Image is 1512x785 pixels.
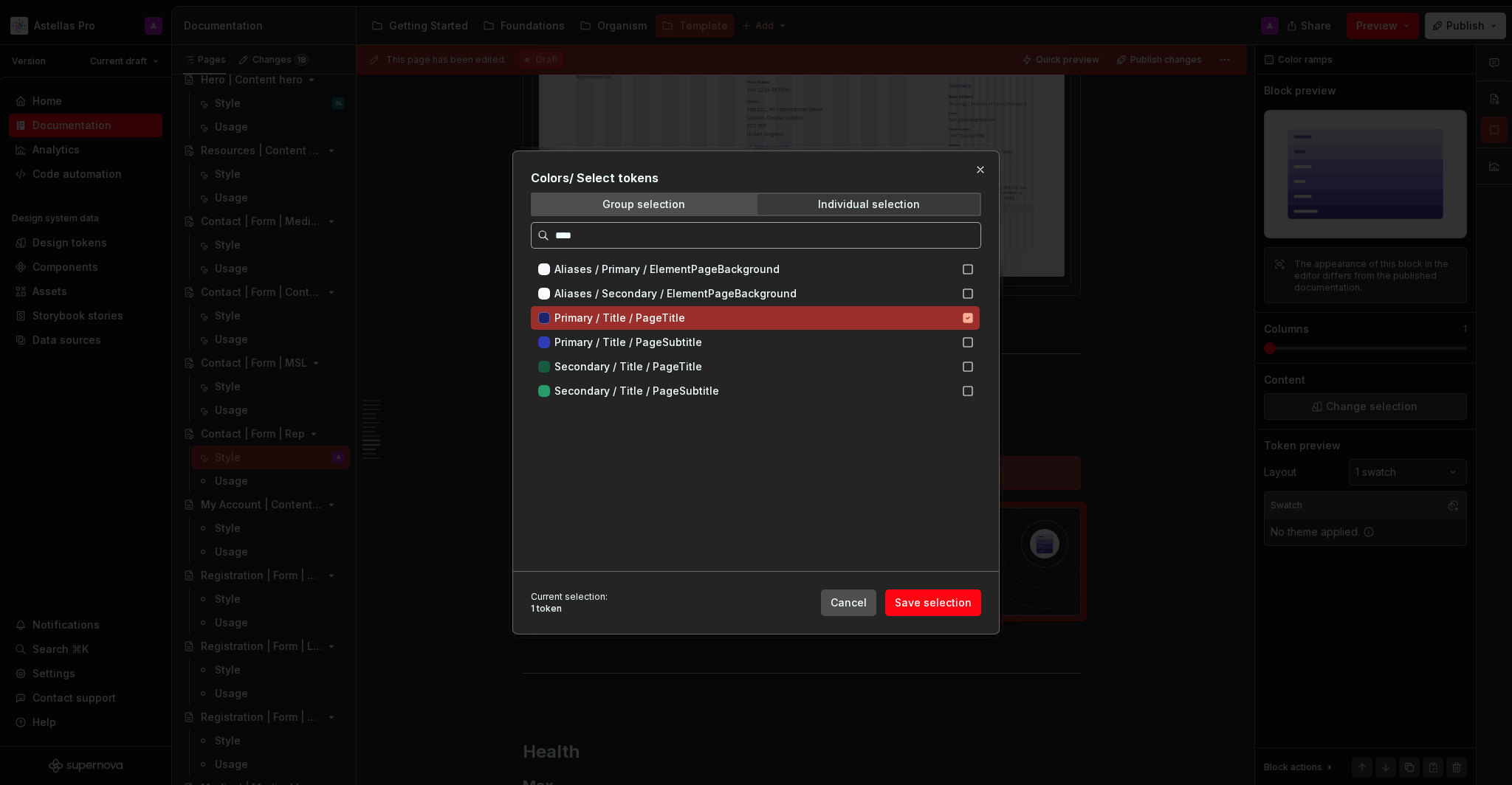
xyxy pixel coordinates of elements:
[818,198,920,210] div: Individual selection
[531,169,981,187] h2: Colors / Select tokens
[821,589,876,616] button: Cancel
[554,311,685,325] span: Primary / Title / PageTitle
[554,359,702,374] span: Secondary / Title / PageTitle
[531,591,608,603] div: Current selection :
[602,198,685,210] div: Group selection
[554,384,719,398] span: Secondary / Title / PageSubtitle
[531,603,562,615] div: 1 token
[885,589,981,616] button: Save selection
[554,335,702,350] span: Primary / Title / PageSubtitle
[554,262,780,277] span: Aliases / Primary / ElementPageBackground
[554,286,797,301] span: Aliases / Secondary / ElementPageBackground
[895,595,972,610] span: Save selection
[831,595,867,610] span: Cancel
